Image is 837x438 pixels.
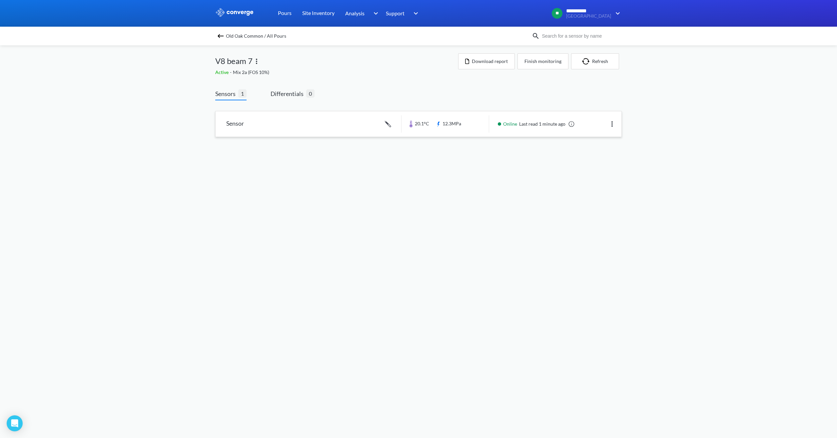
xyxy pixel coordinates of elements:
img: backspace.svg [217,32,225,40]
button: Finish monitoring [517,53,568,69]
span: 0 [306,89,315,98]
img: downArrow.svg [369,9,380,17]
span: Support [386,9,405,17]
div: Mix 2a (FOS 10%) [215,69,458,76]
input: Search for a sensor by name [540,32,620,40]
span: Analysis [345,9,365,17]
img: downArrow.svg [611,9,622,17]
img: more.svg [253,57,261,65]
img: downArrow.svg [409,9,420,17]
button: Download report [458,53,515,69]
img: logo_ewhite.svg [215,8,254,17]
div: Open Intercom Messenger [7,415,23,431]
img: icon-file.svg [465,59,469,64]
span: V8 beam 7 [215,55,253,67]
span: Sensors [215,89,238,98]
span: [GEOGRAPHIC_DATA] [566,14,611,19]
span: Differentials [271,89,306,98]
img: icon-refresh.svg [582,58,592,65]
span: Active [215,69,230,75]
span: Old Oak Common / All Pours [226,31,286,41]
img: more.svg [608,120,616,128]
img: icon-search.svg [532,32,540,40]
span: 1 [238,89,247,98]
button: Refresh [571,53,619,69]
span: - [230,69,233,75]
